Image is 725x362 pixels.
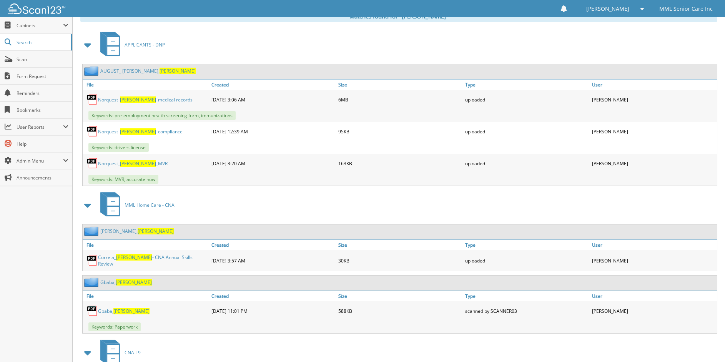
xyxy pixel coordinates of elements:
div: [DATE] 3:57 AM [210,252,336,269]
span: [PERSON_NAME] [113,308,150,314]
span: CNA I-9 [125,349,141,356]
span: Keywords: MVR, accurate now [88,175,158,184]
a: APPLICANTS - DNP [96,30,165,60]
a: Type [463,80,590,90]
span: Announcements [17,174,68,181]
span: User Reports [17,124,63,130]
span: MML Senior Care Inc [659,7,713,11]
div: [DATE] 11:01 PM [210,303,336,319]
div: uploaded [463,124,590,139]
span: Scan [17,56,68,63]
span: [PERSON_NAME] [116,254,152,261]
a: User [590,291,717,301]
a: Norquest_[PERSON_NAME]_medical records [98,96,193,103]
div: 30KB [336,252,463,269]
span: [PERSON_NAME] [116,279,152,286]
a: User [590,240,717,250]
a: File [83,80,210,90]
div: [PERSON_NAME] [590,252,717,269]
a: Type [463,240,590,250]
div: [DATE] 3:20 AM [210,156,336,171]
a: MML Home Care - CNA [96,190,175,220]
span: [PERSON_NAME] [120,96,156,103]
span: Keywords: drivers license [88,143,149,152]
iframe: Chat Widget [687,325,725,362]
span: Bookmarks [17,107,68,113]
img: PDF.png [86,255,98,266]
div: 95KB [336,124,463,139]
span: APPLICANTS - DNP [125,42,165,48]
div: scanned by SCANNER03 [463,303,590,319]
a: Created [210,80,336,90]
span: [PERSON_NAME] [586,7,629,11]
div: 6MB [336,92,463,107]
a: Gbaba,[PERSON_NAME] [98,308,150,314]
a: File [83,240,210,250]
div: [DATE] 3:06 AM [210,92,336,107]
div: uploaded [463,156,590,171]
a: File [83,291,210,301]
span: [PERSON_NAME] [160,68,196,74]
div: [DATE] 12:39 AM [210,124,336,139]
img: PDF.png [86,94,98,105]
img: folder2.png [84,277,100,287]
a: Gbaba,[PERSON_NAME] [100,279,152,286]
a: Correia_[PERSON_NAME]- CNA Annual Skills Review [98,254,208,267]
a: Norquest_[PERSON_NAME]_MVR [98,160,168,167]
div: 163KB [336,156,463,171]
span: Keywords: Paperwork [88,322,141,331]
div: [PERSON_NAME] [590,124,717,139]
img: folder2.png [84,226,100,236]
div: [PERSON_NAME] [590,92,717,107]
a: AUGUST_ [PERSON_NAME],[PERSON_NAME] [100,68,196,74]
span: MML Home Care - CNA [125,202,175,208]
div: uploaded [463,252,590,269]
img: PDF.png [86,305,98,317]
a: Created [210,240,336,250]
span: Keywords: pre-employment health screening form, immunizations [88,111,236,120]
a: Created [210,291,336,301]
span: Form Request [17,73,68,80]
div: uploaded [463,92,590,107]
img: scan123-logo-white.svg [8,3,65,14]
img: PDF.png [86,158,98,169]
span: Search [17,39,67,46]
a: Size [336,291,463,301]
span: Help [17,141,68,147]
span: Cabinets [17,22,63,29]
a: [PERSON_NAME],[PERSON_NAME] [100,228,174,234]
div: [PERSON_NAME] [590,303,717,319]
img: folder2.png [84,66,100,76]
span: [PERSON_NAME] [120,160,156,167]
div: [PERSON_NAME] [590,156,717,171]
span: Admin Menu [17,158,63,164]
span: [PERSON_NAME] [138,228,174,234]
a: Size [336,240,463,250]
a: Norquest_[PERSON_NAME]_compliance [98,128,183,135]
a: User [590,80,717,90]
a: Type [463,291,590,301]
div: 588KB [336,303,463,319]
a: Size [336,80,463,90]
img: PDF.png [86,126,98,137]
span: [PERSON_NAME] [120,128,156,135]
span: Reminders [17,90,68,96]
